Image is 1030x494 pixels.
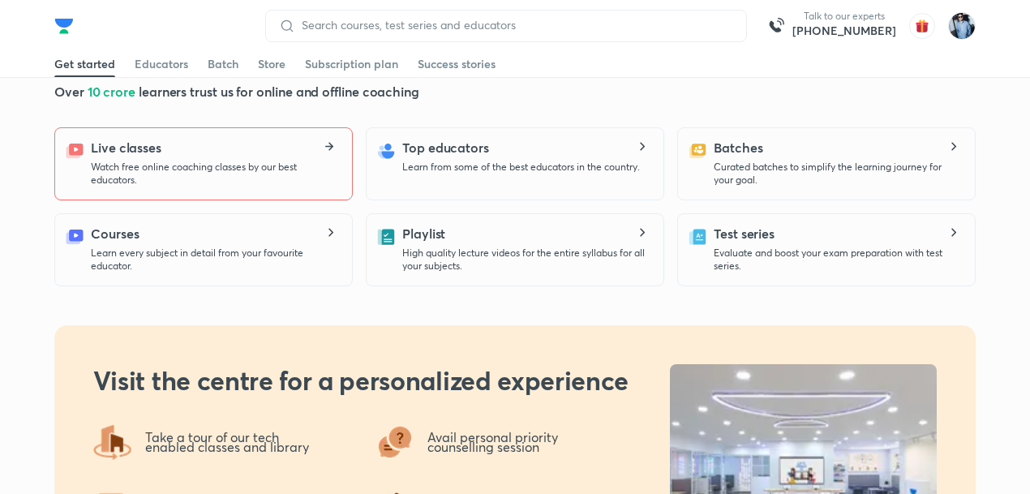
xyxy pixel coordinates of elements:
span: learners trust us for online and offline coaching [139,83,419,100]
img: call-us [760,10,792,42]
p: Talk to our experts [792,10,896,23]
h5: Live classes [91,138,161,157]
a: Subscription plan [305,51,398,77]
a: Success stories [418,51,496,77]
p: Watch free online coaching classes by our best educators. [91,161,339,187]
input: Search courses, test series and educators [295,19,733,32]
div: Educators [135,56,188,72]
img: Company Logo [54,16,74,36]
div: Get started [54,56,115,72]
p: Learn from some of the best educators in the country. [402,161,640,174]
a: Store [258,51,285,77]
p: Avail personal priority counselling session [427,432,561,453]
a: Batch [208,51,238,77]
h5: Courses [91,224,139,243]
div: Subscription plan [305,56,398,72]
span: Over [54,83,88,100]
h2: Visit the centre for a personalized experience [93,364,629,397]
p: High quality lecture videos for the entire syllabus for all your subjects. [402,247,650,273]
img: offering3.png [376,423,414,462]
h5: Top educators [402,138,489,157]
h5: Batches [714,138,762,157]
p: Take a tour of our tech enabled classes and library [145,432,309,453]
h5: Playlist [402,224,445,243]
img: Shipu [948,12,976,40]
a: [PHONE_NUMBER] [792,23,896,39]
div: Batch [208,56,238,72]
a: Get started [54,51,115,77]
p: Curated batches to simplify the learning journey for your goal. [714,161,962,187]
a: Educators [135,51,188,77]
img: avatar [909,13,935,39]
span: 10 crore [88,83,139,100]
img: offering4.png [93,423,132,462]
div: Success stories [418,56,496,72]
div: Store [258,56,285,72]
h5: Test series [714,224,775,243]
p: Evaluate and boost your exam preparation with test series. [714,247,962,273]
p: Learn every subject in detail from your favourite educator. [91,247,339,273]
